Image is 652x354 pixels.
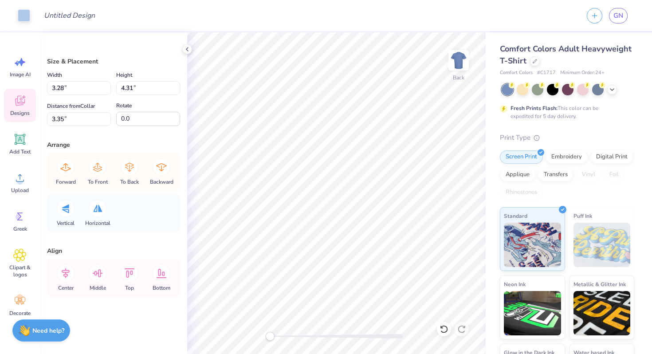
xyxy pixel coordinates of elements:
div: Back [453,74,464,82]
span: Comfort Colors Adult Heavyweight T-Shirt [500,43,632,66]
input: Untitled Design [37,7,102,24]
div: Rhinestones [500,186,543,199]
label: Rotate [116,100,132,111]
div: Size & Placement [47,57,180,66]
span: Forward [56,178,76,185]
label: Width [47,70,62,80]
div: Digital Print [590,150,633,164]
span: Upload [11,187,29,194]
span: Top [125,284,134,291]
span: Puff Ink [573,211,592,220]
span: Backward [150,178,173,185]
span: Clipart & logos [5,264,35,278]
div: This color can be expedited for 5 day delivery. [511,104,620,120]
div: Screen Print [500,150,543,164]
strong: Need help? [32,326,64,335]
span: Bottom [153,284,170,291]
span: GN [613,11,623,21]
a: GN [609,8,628,24]
span: Vertical [57,220,75,227]
div: Embroidery [546,150,588,164]
span: To Back [120,178,139,185]
span: Middle [90,284,106,291]
strong: Fresh Prints Flash: [511,105,558,112]
img: Puff Ink [573,223,631,267]
label: Distance from Collar [47,101,95,111]
div: Transfers [538,168,573,181]
div: Arrange [47,140,180,149]
span: Minimum Order: 24 + [560,69,605,77]
div: Print Type [500,133,634,143]
span: Horizontal [85,220,110,227]
div: Vinyl [576,168,601,181]
span: Neon Ink [504,279,526,289]
img: Neon Ink [504,291,561,335]
span: Center [58,284,74,291]
span: Metallic & Glitter Ink [573,279,626,289]
div: Align [47,246,180,256]
span: To Front [88,178,108,185]
span: Image AI [10,71,31,78]
img: Back [450,51,467,69]
div: Accessibility label [266,332,275,341]
label: Height [116,70,132,80]
span: Designs [10,110,30,117]
span: Add Text [9,148,31,155]
span: Greek [13,225,27,232]
span: Decorate [9,310,31,317]
div: Foil [604,168,625,181]
span: Standard [504,211,527,220]
div: Applique [500,168,535,181]
span: Comfort Colors [500,69,533,77]
img: Standard [504,223,561,267]
img: Metallic & Glitter Ink [573,291,631,335]
span: # C1717 [537,69,556,77]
